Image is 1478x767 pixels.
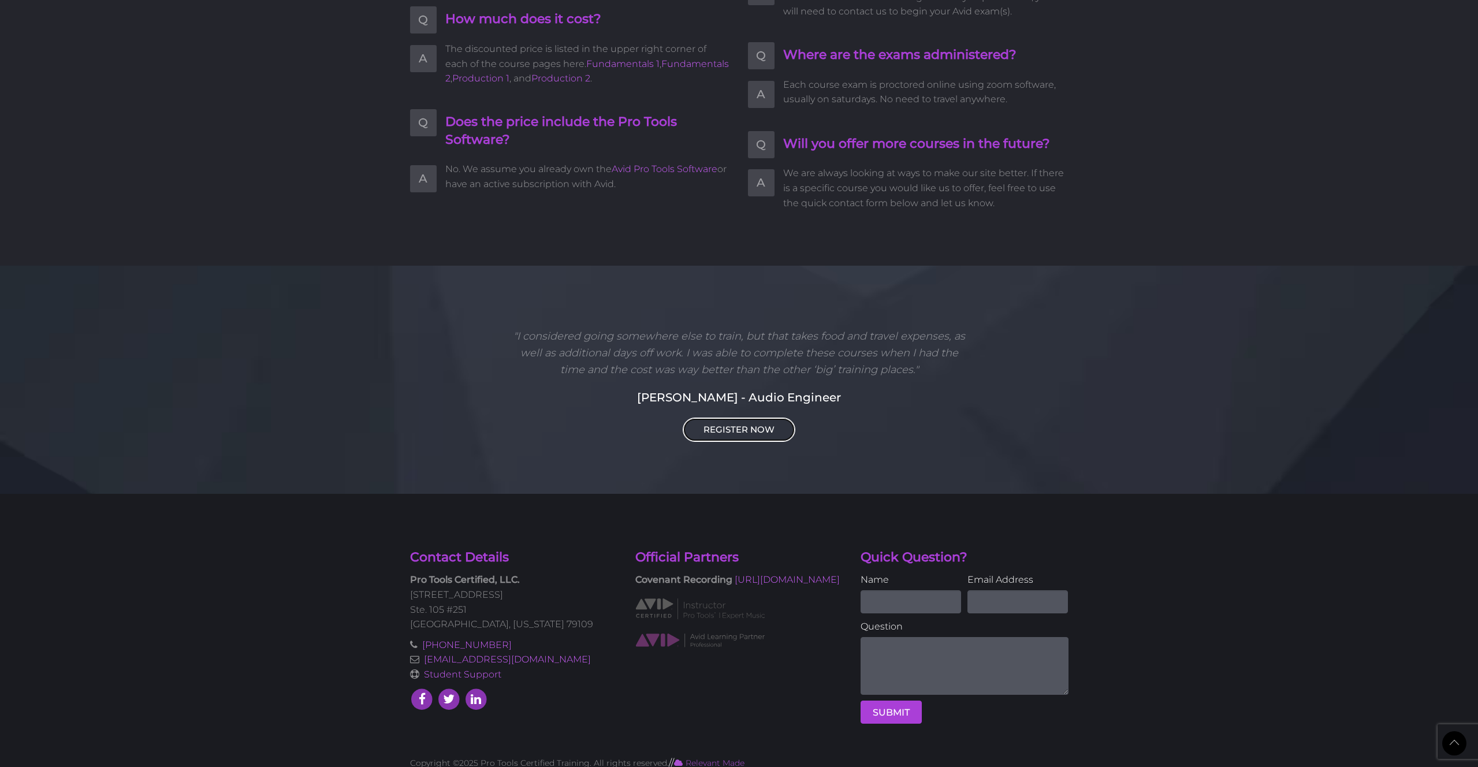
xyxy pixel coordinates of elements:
[861,619,1069,634] label: Question
[410,45,437,72] span: A
[445,113,731,149] h4: Does the price include the Pro Tools Software?
[612,163,717,174] a: Avid Pro Tools Software
[410,165,437,192] span: A
[410,572,618,631] p: [STREET_ADDRESS] Ste. 105 #251 [GEOGRAPHIC_DATA], [US_STATE] 79109
[635,549,843,567] h4: Official Partners
[445,42,731,86] span: The discounted price is listed in the upper right corner of each of the course pages here. , , , ...
[410,6,437,33] span: Q
[783,166,1069,210] span: We are always looking at ways to make our site better. If there is a specific course you would li...
[635,632,765,648] img: AVID Learning Partner classification logo
[783,77,1069,107] span: Each course exam is proctored online using zoom software, usually on saturdays. No need to travel...
[783,135,1069,153] h4: Will you offer more courses in the future?
[1442,731,1466,755] a: Back to Top
[783,46,1069,64] h4: Where are the exams administered?
[748,169,775,196] span: A
[635,597,765,621] img: AVID Expert Instructor classification logo
[748,42,775,69] span: Q
[424,654,591,665] a: [EMAIL_ADDRESS][DOMAIN_NAME]
[445,162,731,191] span: No. We assume you already own the or have an active subscription with Avid.
[410,549,618,567] h4: Contact Details
[422,639,512,650] a: [PHONE_NUMBER]
[861,549,1069,567] h4: Quick Question?
[410,389,1069,406] h5: [PERSON_NAME] - Audio Engineer
[586,58,660,69] a: Fundamentals 1
[410,574,520,585] strong: Pro Tools Certified, LLC.
[861,701,922,724] button: SUBMIT
[748,81,775,108] span: A
[748,131,775,158] span: Q
[452,73,509,84] a: Production 1
[509,328,970,378] p: "I considered going somewhere else to train, but that takes food and travel expenses, as well as ...
[445,10,731,28] h4: How much does it cost?
[410,109,437,136] span: Q
[861,572,961,587] label: Name
[531,73,590,84] a: Production 2
[683,418,795,442] a: REGISTER NOW
[735,574,840,585] a: [URL][DOMAIN_NAME]
[635,574,732,585] strong: Covenant Recording
[424,669,501,680] a: Student Support
[967,572,1068,587] label: Email Address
